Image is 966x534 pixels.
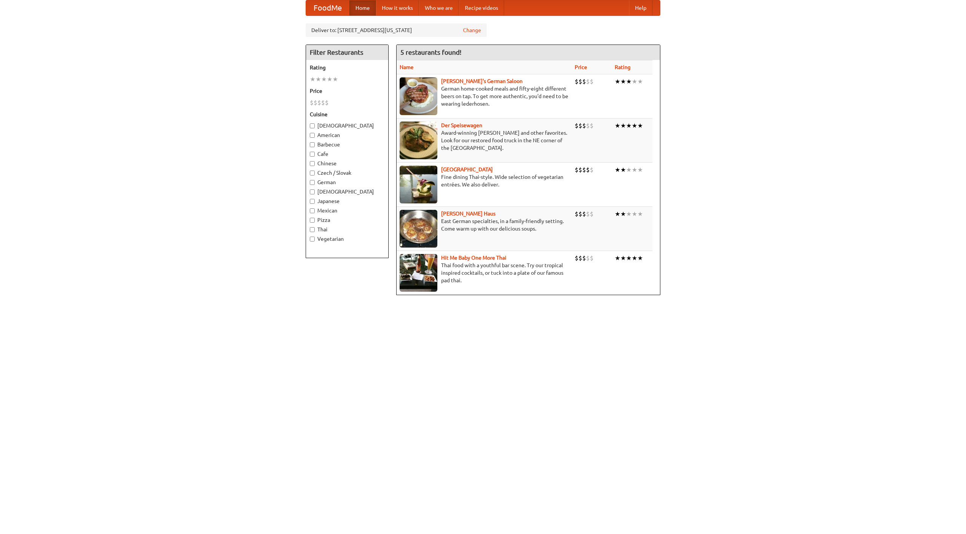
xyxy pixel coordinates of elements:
label: Chinese [310,160,385,167]
img: esthers.jpg [400,77,437,115]
ng-pluralize: 5 restaurants found! [400,49,461,56]
li: $ [317,98,321,107]
li: ★ [615,166,620,174]
li: $ [582,254,586,262]
input: Vegetarian [310,237,315,242]
li: ★ [615,254,620,262]
li: $ [578,122,582,130]
label: Mexican [310,207,385,214]
li: ★ [315,75,321,83]
li: ★ [327,75,332,83]
a: Help [629,0,652,15]
input: German [310,180,315,185]
p: German home-cooked meals and fifty-eight different beers on tap. To get more authentic, you'd nee... [400,85,569,108]
li: ★ [321,75,327,83]
li: $ [586,210,590,218]
li: ★ [632,77,637,86]
a: How it works [376,0,419,15]
div: Deliver to: [STREET_ADDRESS][US_STATE] [306,23,487,37]
label: Cafe [310,150,385,158]
img: babythai.jpg [400,254,437,292]
li: $ [578,210,582,218]
input: Japanese [310,199,315,204]
li: ★ [620,122,626,130]
li: ★ [332,75,338,83]
img: kohlhaus.jpg [400,210,437,248]
b: Hit Me Baby One More Thai [441,255,506,261]
a: [PERSON_NAME]'s German Saloon [441,78,523,84]
h5: Price [310,87,385,95]
label: [DEMOGRAPHIC_DATA] [310,122,385,129]
li: ★ [620,210,626,218]
li: ★ [637,166,643,174]
li: $ [590,254,594,262]
label: Thai [310,226,385,233]
a: Change [463,26,481,34]
li: $ [582,77,586,86]
li: $ [310,98,314,107]
li: ★ [632,254,637,262]
a: Der Speisewagen [441,122,482,128]
a: Home [349,0,376,15]
li: ★ [620,254,626,262]
a: [PERSON_NAME] Haus [441,211,495,217]
h4: Filter Restaurants [306,45,388,60]
a: Who we are [419,0,459,15]
input: American [310,133,315,138]
li: ★ [615,122,620,130]
input: [DEMOGRAPHIC_DATA] [310,123,315,128]
li: ★ [615,77,620,86]
li: ★ [637,210,643,218]
p: Fine dining Thai-style. Wide selection of vegetarian entrées. We also deliver. [400,173,569,188]
input: Mexican [310,208,315,213]
li: ★ [626,166,632,174]
li: ★ [637,77,643,86]
li: ★ [615,210,620,218]
li: ★ [632,166,637,174]
input: [DEMOGRAPHIC_DATA] [310,189,315,194]
input: Thai [310,227,315,232]
label: Pizza [310,216,385,224]
input: Cafe [310,152,315,157]
label: Czech / Slovak [310,169,385,177]
li: $ [586,77,590,86]
li: $ [575,122,578,130]
li: $ [578,77,582,86]
a: Price [575,64,587,70]
li: ★ [626,254,632,262]
p: Award-winning [PERSON_NAME] and other favorites. Look for our restored food truck in the NE corne... [400,129,569,152]
li: $ [586,166,590,174]
li: ★ [632,210,637,218]
li: ★ [637,122,643,130]
a: [GEOGRAPHIC_DATA] [441,166,493,172]
a: Recipe videos [459,0,504,15]
p: East German specialties, in a family-friendly setting. Come warm up with our delicious soups. [400,217,569,232]
li: $ [582,166,586,174]
li: ★ [620,77,626,86]
li: $ [582,122,586,130]
li: ★ [626,122,632,130]
li: $ [325,98,329,107]
li: $ [575,77,578,86]
label: Barbecue [310,141,385,148]
li: ★ [626,77,632,86]
li: ★ [620,166,626,174]
li: ★ [626,210,632,218]
h5: Rating [310,64,385,71]
li: ★ [637,254,643,262]
li: $ [578,166,582,174]
input: Czech / Slovak [310,171,315,175]
li: ★ [310,75,315,83]
img: speisewagen.jpg [400,122,437,159]
li: ★ [632,122,637,130]
input: Chinese [310,161,315,166]
a: Name [400,64,414,70]
h5: Cuisine [310,111,385,118]
li: $ [590,166,594,174]
li: $ [586,254,590,262]
img: satay.jpg [400,166,437,203]
label: Japanese [310,197,385,205]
